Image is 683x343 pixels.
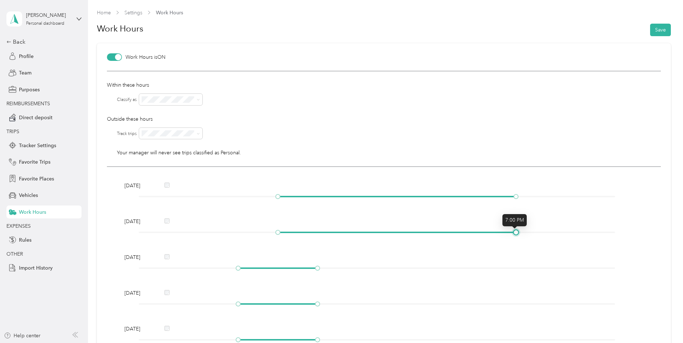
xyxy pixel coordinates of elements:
span: [DATE] [124,253,149,261]
label: Classify as [117,97,137,103]
h1: Work Hours [97,20,143,37]
span: [DATE] [124,182,149,189]
span: [DATE] [124,325,149,333]
span: [DATE] [124,218,149,225]
a: Home [97,10,111,16]
p: Your manager will never see trips classified as Personal. [117,149,661,156]
span: EXPENSES [6,223,31,229]
span: Work Hours [19,208,46,216]
div: Back [6,38,78,46]
span: Tracker Settings [19,142,56,149]
span: Work Hours [156,9,183,16]
span: Favorite Trips [19,158,50,166]
span: Favorite Places [19,175,54,183]
div: 7:00 PM [502,214,527,226]
span: Rules [19,236,31,244]
p: Within these hours [107,81,661,89]
div: Personal dashboard [26,21,64,26]
p: Outside these hours [107,115,661,123]
span: Work Hours is ON [126,53,166,61]
button: Help center [4,332,40,339]
span: Purposes [19,86,40,93]
span: Direct deposit [19,114,53,121]
iframe: Everlance-gr Chat Button Frame [643,303,683,343]
span: Vehicles [19,192,38,199]
button: Save [650,24,671,36]
span: TRIPS [6,129,19,135]
span: Import History [19,264,53,272]
span: OTHER [6,251,23,257]
span: Team [19,69,31,77]
span: Profile [19,53,34,60]
label: Track trips [117,131,137,137]
span: REIMBURSEMENTS [6,101,50,107]
span: [DATE] [124,289,149,297]
span: Settings [124,9,142,16]
div: [PERSON_NAME] [26,11,71,19]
